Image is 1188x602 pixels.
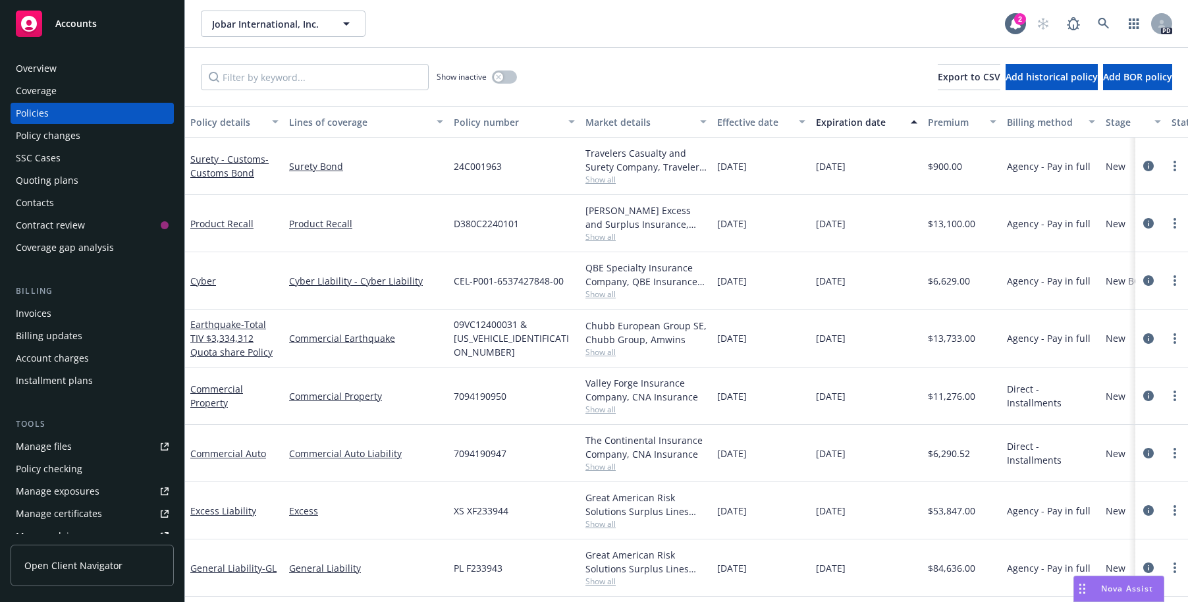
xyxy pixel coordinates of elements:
a: more [1167,445,1183,461]
span: Show all [585,346,707,358]
a: Accounts [11,5,174,42]
div: Great American Risk Solutions Surplus Lines Insurance Company, Great American Insurance Group, Am... [585,548,707,576]
span: Direct - Installments [1007,439,1095,467]
div: Tools [11,418,174,431]
span: 09VC12400031 & [US_VEHICLE_IDENTIFICATION_NUMBER] [454,317,575,359]
button: Expiration date [811,106,923,138]
a: Manage exposures [11,481,174,502]
a: Earthquake [190,318,273,358]
span: Jobar International, Inc. [212,17,326,31]
a: circleInformation [1141,215,1156,231]
span: 7094190947 [454,447,506,460]
a: SSC Cases [11,148,174,169]
div: Policy number [454,115,560,129]
a: Policy checking [11,458,174,479]
span: - Total TIV $3,334,312 Quota share Policy [190,318,273,358]
a: Coverage gap analysis [11,237,174,258]
div: Premium [928,115,982,129]
a: circleInformation [1141,331,1156,346]
a: Commercial Earthquake [289,331,443,345]
span: $84,636.00 [928,561,975,575]
div: Billing [11,285,174,298]
span: [DATE] [717,159,747,173]
a: more [1167,273,1183,288]
span: Agency - Pay in full [1007,159,1091,173]
span: New [1106,217,1125,231]
span: $11,276.00 [928,389,975,403]
button: Jobar International, Inc. [201,11,365,37]
span: [DATE] [717,504,747,518]
div: Lines of coverage [289,115,429,129]
a: Product Recall [190,217,254,230]
a: more [1167,331,1183,346]
a: Surety - Customs [190,153,269,179]
span: New BOR [1106,274,1147,288]
span: Show all [585,288,707,300]
span: [DATE] [816,331,846,345]
span: [DATE] [816,217,846,231]
span: 7094190950 [454,389,506,403]
a: Policies [11,103,174,124]
a: circleInformation [1141,388,1156,404]
a: Excess Liability [190,505,256,517]
a: circleInformation [1141,445,1156,461]
span: Show all [585,576,707,587]
a: circleInformation [1141,158,1156,174]
a: circleInformation [1141,273,1156,288]
button: Billing method [1002,106,1100,138]
a: more [1167,158,1183,174]
span: Export to CSV [938,70,1000,83]
span: [DATE] [816,447,846,460]
div: Market details [585,115,692,129]
div: Policy changes [16,125,80,146]
button: Policy number [448,106,580,138]
a: Commercial Auto Liability [289,447,443,460]
button: Market details [580,106,712,138]
span: Show all [585,231,707,242]
a: Installment plans [11,370,174,391]
span: Nova Assist [1101,583,1153,594]
div: Manage certificates [16,503,102,524]
span: CEL-P001-6537427848-00 [454,274,564,288]
span: XS XF233944 [454,504,508,518]
button: Policy details [185,106,284,138]
span: Show all [585,174,707,185]
div: Policies [16,103,49,124]
div: Expiration date [816,115,903,129]
a: Start snowing [1030,11,1056,37]
span: Add historical policy [1006,70,1098,83]
span: Agency - Pay in full [1007,217,1091,231]
a: more [1167,503,1183,518]
div: Drag to move [1074,576,1091,601]
a: Quoting plans [11,170,174,191]
span: D380C2240101 [454,217,519,231]
div: Coverage [16,80,57,101]
input: Filter by keyword... [201,64,429,90]
span: Agency - Pay in full [1007,331,1091,345]
a: Invoices [11,303,174,324]
span: Agency - Pay in full [1007,561,1091,575]
a: Report a Bug [1060,11,1087,37]
span: [DATE] [816,504,846,518]
span: Agency - Pay in full [1007,274,1091,288]
span: [DATE] [816,561,846,575]
span: New [1106,504,1125,518]
span: [DATE] [816,389,846,403]
button: Premium [923,106,1002,138]
div: Manage exposures [16,481,99,502]
span: New [1106,159,1125,173]
span: Show all [585,404,707,415]
div: Quoting plans [16,170,78,191]
div: Installment plans [16,370,93,391]
div: Billing updates [16,325,82,346]
span: Show all [585,518,707,530]
div: Valley Forge Insurance Company, CNA Insurance [585,376,707,404]
span: [DATE] [816,274,846,288]
span: New [1106,561,1125,575]
a: Account charges [11,348,174,369]
div: The Continental Insurance Company, CNA Insurance [585,433,707,461]
button: Effective date [712,106,811,138]
a: Excess [289,504,443,518]
span: New [1106,389,1125,403]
